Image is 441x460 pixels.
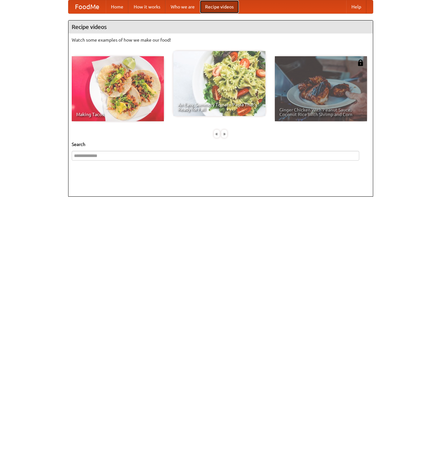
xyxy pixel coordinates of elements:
img: 483408.png [357,59,364,66]
h5: Search [72,141,370,148]
div: » [221,130,227,138]
a: How it works [129,0,165,13]
span: An Easy, Summery Tomato Pasta That's Ready for Fall [178,102,261,112]
a: Recipe videos [200,0,239,13]
a: Who we are [165,0,200,13]
span: Making Tacos [76,112,159,117]
p: Watch some examples of how we make our food! [72,37,370,43]
a: FoodMe [68,0,106,13]
a: Making Tacos [72,56,164,121]
a: An Easy, Summery Tomato Pasta That's Ready for Fall [173,51,265,116]
a: Help [346,0,366,13]
a: Home [106,0,129,13]
div: « [214,130,220,138]
h4: Recipe videos [68,20,373,33]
